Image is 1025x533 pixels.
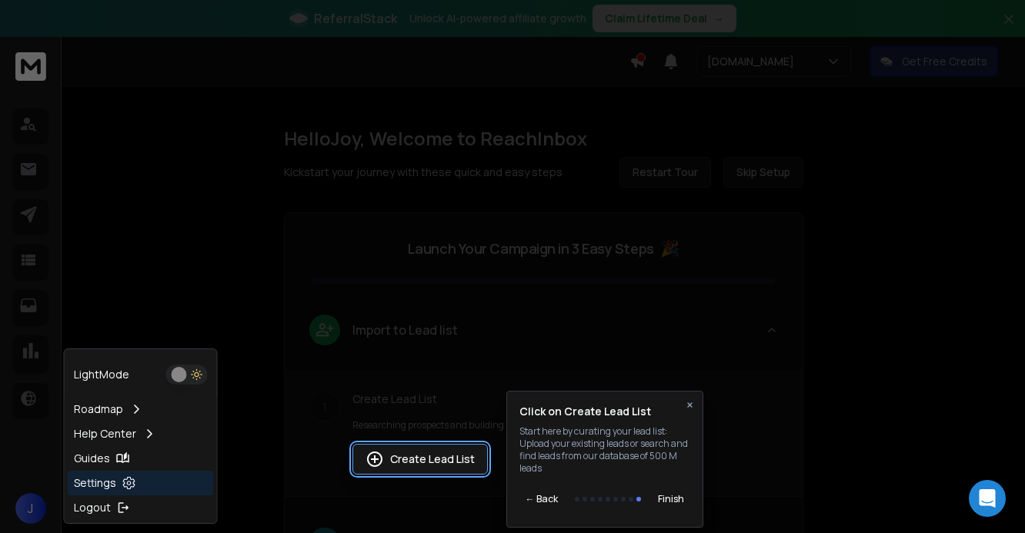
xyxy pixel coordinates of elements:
div: Open Intercom Messenger [969,480,1006,517]
img: lead [366,450,384,468]
button: ← Back [519,484,564,515]
button: × [686,398,693,411]
a: Guides [68,446,214,471]
p: Launch Your Campaign in 3 Easy Steps [408,238,654,259]
p: Logout [74,500,111,515]
p: Researching prospects and building lists has never been easier. [352,419,778,431]
button: Finish [652,484,690,515]
button: Restart Tour [619,157,711,188]
div: leadImport to Lead list [285,370,803,496]
p: Light Mode [74,367,129,382]
p: Settings [74,475,116,491]
div: 1 [309,391,340,422]
a: Settings [68,471,214,495]
button: J [15,493,46,524]
button: Claim Lifetime Deal→ [593,5,736,32]
span: Skip Setup [736,165,790,180]
span: → [713,11,724,26]
p: Import to Lead list [352,321,458,339]
h4: Click on Create Lead List [519,404,651,419]
p: Create Lead List [352,391,778,407]
p: Help Center [74,426,136,441]
p: Guides [74,451,110,466]
h1: Hello Joy , Welcome to ReachInbox [284,126,803,151]
p: Unlock AI-powered affiliate growth [409,11,586,26]
p: [DOMAIN_NAME] [707,54,800,69]
img: lead [315,320,335,339]
button: Close banner [999,9,1019,46]
p: Get Free Credits [902,54,987,69]
a: Roadmap [68,397,214,421]
p: Start here by curating your lead list: Upload your existing leads or search and find leads from o... [519,425,690,475]
a: Help Center [68,421,214,446]
button: Create Lead List [352,444,488,475]
span: ReferralStack [314,9,397,28]
button: Get Free Credits [870,46,998,77]
span: 🎉 [660,238,679,259]
button: leadImport to Lead list [285,302,803,370]
p: Kickstart your journey with these quick and easy steps [284,165,563,180]
p: Roadmap [74,401,123,417]
button: Skip Setup [723,157,803,188]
